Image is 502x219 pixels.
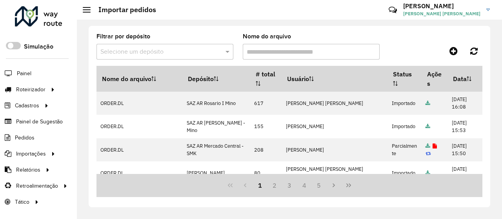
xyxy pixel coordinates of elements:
td: ORDER.DL [96,161,182,185]
a: Arquivo completo [426,100,430,107]
td: Importado [388,161,422,185]
td: SAZ AR Rosario I Mino [182,92,250,115]
td: Importado [388,115,422,138]
label: Simulação [24,42,53,51]
a: Arquivo completo [426,170,430,176]
span: [PERSON_NAME] [PERSON_NAME] [403,10,480,17]
button: 1 [253,178,267,193]
button: Next Page [326,178,341,193]
label: Nome do arquivo [243,32,291,41]
h3: [PERSON_NAME] [403,2,480,10]
span: Roteirizador [16,85,45,94]
a: Arquivo completo [426,123,430,130]
td: ORDER.DL [96,92,182,115]
td: [DATE] 16:08 [448,92,482,115]
span: Tático [15,198,29,206]
td: 617 [250,92,282,115]
a: Exibir log de erros [433,143,437,149]
th: # total [250,66,282,92]
button: 4 [297,178,312,193]
td: [DATE] 15:53 [448,115,482,138]
td: ORDER.DL [96,138,182,161]
a: Contato Rápido [384,2,401,18]
button: Last Page [341,178,356,193]
td: SAZ AR [PERSON_NAME] - Mino [182,115,250,138]
th: Status [388,66,422,92]
span: Retroalimentação [16,182,58,190]
button: 3 [282,178,297,193]
th: Data [448,66,482,92]
td: SAZ AR Mercado Central - SMK [182,138,250,161]
td: Importado [388,92,422,115]
span: Relatórios [16,166,40,174]
td: [PERSON_NAME] [PERSON_NAME] [282,92,388,115]
button: 2 [267,178,282,193]
a: Arquivo completo [426,143,430,149]
button: 5 [312,178,327,193]
th: Nome do arquivo [96,66,182,92]
td: Parcialmente [388,138,422,161]
td: [PERSON_NAME] [182,161,250,185]
td: 208 [250,138,282,161]
label: Filtrar por depósito [96,32,150,41]
td: [DATE] 15:50 [448,138,482,161]
span: Pedidos [15,134,35,142]
td: ORDER.DL [96,115,182,138]
h2: Importar pedidos [91,5,156,14]
span: Cadastros [15,101,39,110]
td: 80 [250,161,282,185]
th: Ações [422,66,448,92]
td: [PERSON_NAME] [PERSON_NAME] [PERSON_NAME] [282,161,388,185]
span: Painel de Sugestão [16,118,63,126]
td: [DATE] 15:45 [448,161,482,185]
td: 155 [250,115,282,138]
a: Reimportar [426,150,431,157]
td: [PERSON_NAME] [282,115,388,138]
span: Painel [17,69,31,78]
td: [PERSON_NAME] [282,138,388,161]
th: Usuário [282,66,388,92]
th: Depósito [182,66,250,92]
span: Importações [16,150,46,158]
